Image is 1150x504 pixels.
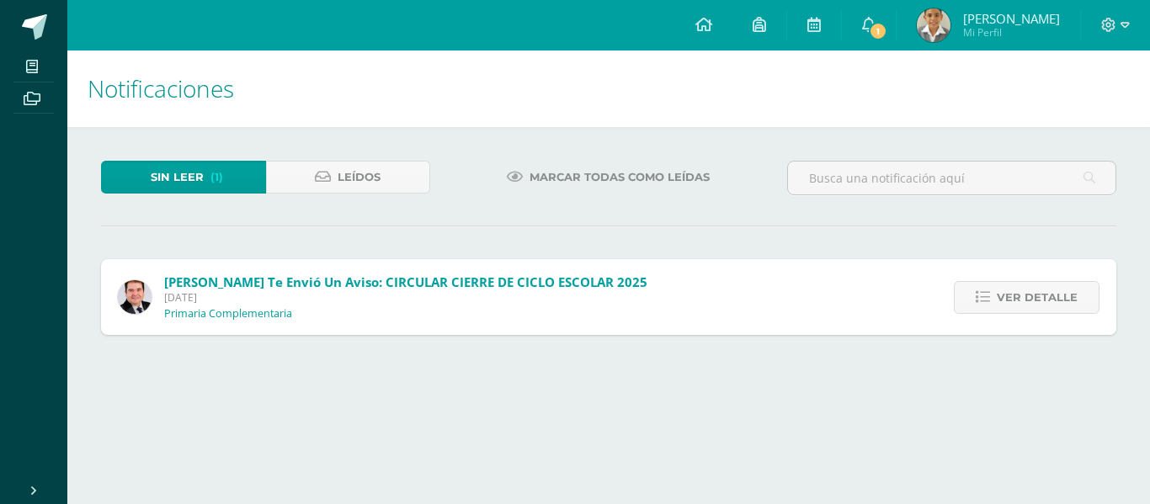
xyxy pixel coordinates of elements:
[869,22,887,40] span: 1
[164,273,647,290] span: [PERSON_NAME] te envió un aviso: CIRCULAR CIERRE DE CICLO ESCOLAR 2025
[530,162,710,193] span: Marcar todas como leídas
[88,72,234,104] span: Notificaciones
[963,10,1060,27] span: [PERSON_NAME]
[164,307,292,321] p: Primaria Complementaria
[151,162,204,193] span: Sin leer
[118,280,152,314] img: 57933e79c0f622885edf5cfea874362b.png
[266,161,431,194] a: Leídos
[917,8,950,42] img: d538c66a31d02162dc5cf2d8f75264eb.png
[338,162,381,193] span: Leídos
[997,282,1078,313] span: Ver detalle
[486,161,731,194] a: Marcar todas como leídas
[101,161,266,194] a: Sin leer(1)
[210,162,223,193] span: (1)
[164,290,647,305] span: [DATE]
[963,25,1060,40] span: Mi Perfil
[788,162,1115,194] input: Busca una notificación aquí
